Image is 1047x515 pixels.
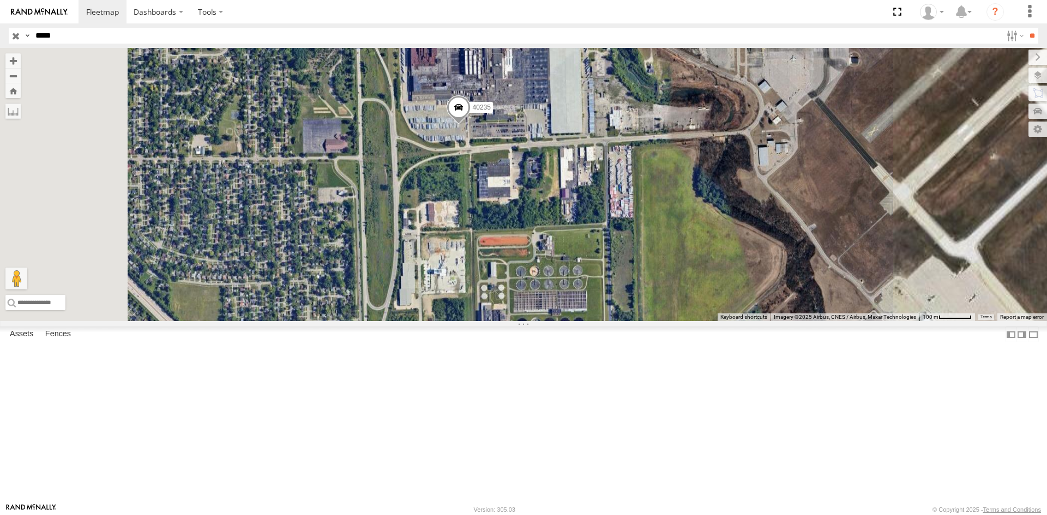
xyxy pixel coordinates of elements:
button: Keyboard shortcuts [720,313,767,321]
label: Map Settings [1028,122,1047,137]
i: ? [986,3,1004,21]
img: rand-logo.svg [11,8,68,16]
button: Zoom in [5,53,21,68]
label: Dock Summary Table to the Right [1016,326,1027,342]
button: Drag Pegman onto the map to open Street View [5,268,27,289]
a: Terms and Conditions [983,506,1041,513]
button: Map Scale: 100 m per 57 pixels [919,313,975,321]
label: Assets [4,327,39,342]
div: Version: 305.03 [474,506,515,513]
span: 40235 [473,103,491,111]
label: Hide Summary Table [1028,326,1039,342]
label: Dock Summary Table to the Left [1006,326,1016,342]
label: Fences [40,327,76,342]
label: Search Filter Options [1002,28,1026,44]
div: Miguel Cantu [916,4,948,20]
label: Search Query [23,28,32,44]
a: Terms [980,315,992,319]
button: Zoom out [5,68,21,83]
a: Report a map error [1000,314,1044,320]
label: Measure [5,104,21,119]
span: Imagery ©2025 Airbus, CNES / Airbus, Maxar Technologies [774,314,916,320]
button: Zoom Home [5,83,21,98]
span: 100 m [923,314,938,320]
a: Visit our Website [6,504,56,515]
div: © Copyright 2025 - [932,506,1041,513]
